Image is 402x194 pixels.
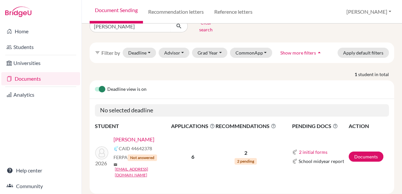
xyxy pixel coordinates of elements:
span: Show more filters [280,50,316,56]
span: School midyear report [299,158,344,165]
button: Apply default filters [338,48,389,58]
span: Deadline view is on [107,86,147,93]
a: Analytics [1,88,80,101]
button: Show more filtersarrow_drop_up [275,48,328,58]
button: 2 initial forms [299,148,328,156]
img: Common App logo [292,159,297,164]
input: Find student by name... [90,20,171,32]
span: FERPA [114,154,157,161]
button: Advisor [159,48,190,58]
a: Home [1,25,80,38]
a: Community [1,180,80,193]
button: Deadline [123,48,156,58]
th: STUDENT [95,122,171,130]
span: APPLICATIONS [171,122,215,130]
span: CAID 44642378 [119,145,152,152]
b: 6 [191,154,194,160]
span: student in total [358,71,394,78]
img: Bridge-U [5,7,31,17]
i: arrow_drop_up [316,49,323,56]
p: 2 [216,149,276,157]
img: Common App logo [114,146,119,151]
strong: 1 [355,71,358,78]
h5: No selected deadline [95,104,389,117]
button: Clear search [188,18,224,35]
a: Documents [349,152,383,162]
span: mail [114,163,117,167]
i: filter_list [95,50,100,55]
span: 2 pending [235,158,257,165]
a: Help center [1,164,80,177]
button: Grad Year [192,48,227,58]
button: CommonApp [230,48,272,58]
a: Universities [1,57,80,70]
a: Students [1,40,80,54]
img: Brewer, Alana [95,146,108,159]
p: 2026 [95,159,108,167]
a: [PERSON_NAME] [114,136,154,143]
button: [PERSON_NAME] [343,6,394,18]
span: Filter by [101,50,120,56]
span: PENDING DOCS [292,122,348,130]
a: Documents [1,72,80,85]
span: Not answered [128,154,157,161]
img: Common App logo [292,150,297,155]
span: RECOMMENDATIONS [216,122,276,130]
th: ACTION [348,122,389,130]
a: [EMAIL_ADDRESS][DOMAIN_NAME] [115,166,175,178]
